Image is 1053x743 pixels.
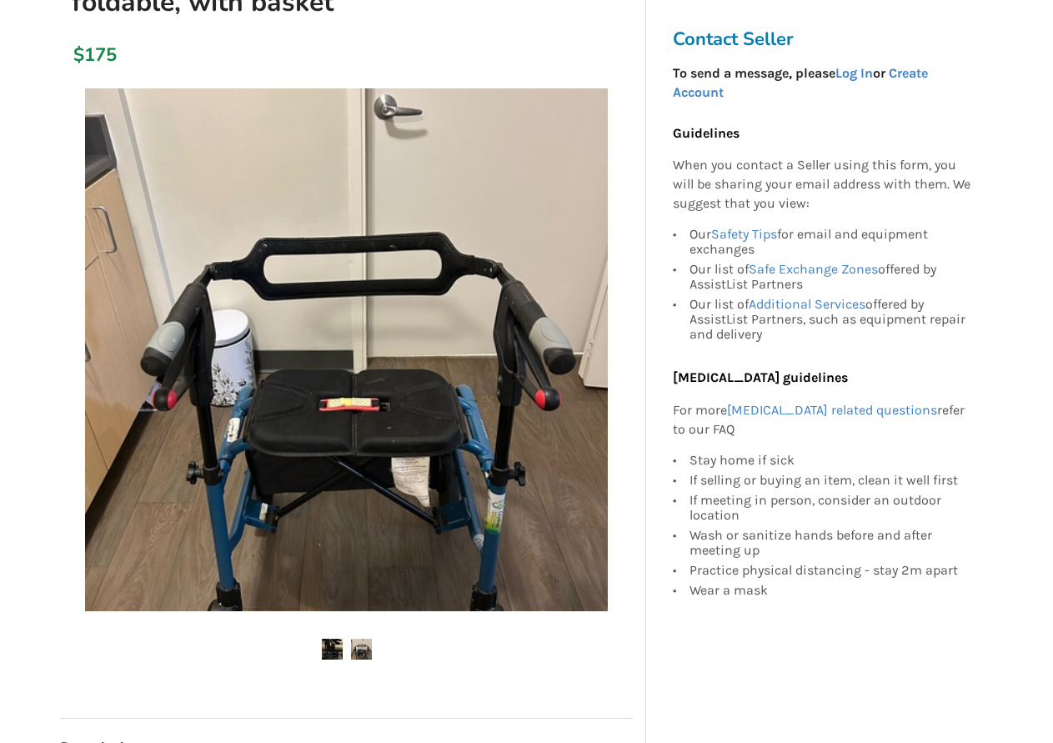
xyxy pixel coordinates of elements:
[727,402,937,418] a: [MEDICAL_DATA] related questions
[749,261,878,277] a: Safe Exchange Zones
[73,43,83,67] div: $175
[322,639,343,660] img: 4 wheel walker , foldable, with basket-walker-mobility-vancouver-assistlist-listing
[689,227,971,259] div: Our for email and equipment exchanges
[689,490,971,525] div: If meeting in person, consider an outdoor location
[673,369,848,385] b: [MEDICAL_DATA] guidelines
[673,65,928,100] strong: To send a message, please or
[689,294,971,342] div: Our list of offered by AssistList Partners, such as equipment repair and delivery
[85,88,608,611] img: 4 wheel walker , foldable, with basket-walker-mobility-vancouver-assistlist-listing
[689,453,971,470] div: Stay home if sick
[689,560,971,580] div: Practice physical distancing - stay 2m apart
[673,401,971,439] p: For more refer to our FAQ
[673,157,971,214] p: When you contact a Seller using this form, you will be sharing your email address with them. We s...
[351,639,372,660] img: 4 wheel walker , foldable, with basket-walker-mobility-vancouver-assistlist-listing
[673,125,740,141] b: Guidelines
[835,65,873,81] a: Log In
[749,296,865,312] a: Additional Services
[689,525,971,560] div: Wash or sanitize hands before and after meeting up
[689,580,971,598] div: Wear a mask
[689,470,971,490] div: If selling or buying an item, clean it well first
[689,259,971,294] div: Our list of offered by AssistList Partners
[673,28,980,51] h3: Contact Seller
[711,226,777,242] a: Safety Tips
